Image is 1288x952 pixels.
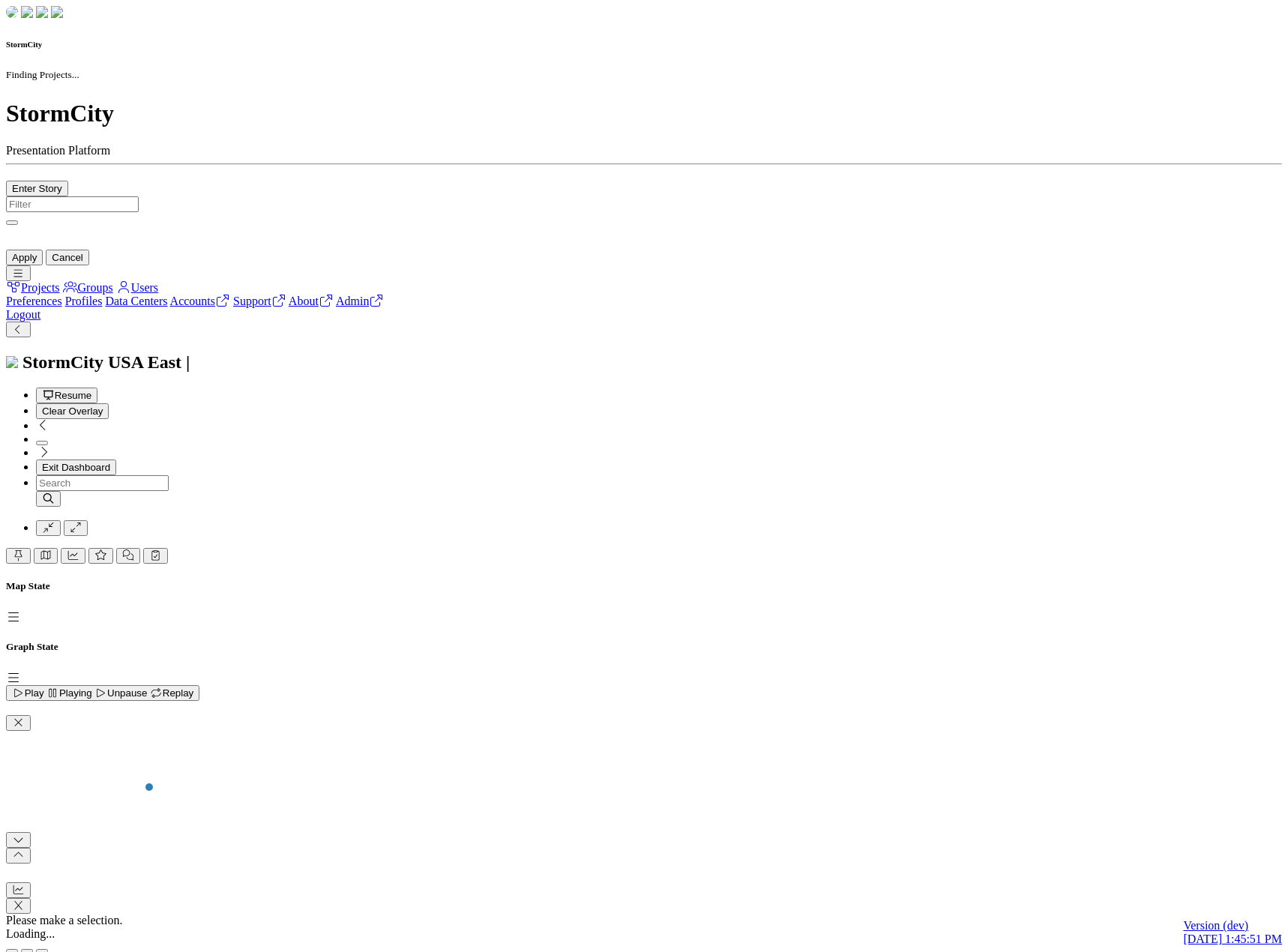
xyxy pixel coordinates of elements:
[6,6,18,18] img: chi-fish-down.png
[6,308,40,321] a: Logout
[6,641,1282,653] h5: Graph State
[6,196,139,212] input: Filter
[51,6,63,18] img: chi-fish-blink.png
[65,295,103,307] a: Profiles
[36,388,97,403] button: Resume
[336,295,384,307] a: Admin
[1183,933,1282,945] span: [DATE] 1:45:51 PM
[6,69,79,80] small: Finding Projects...
[6,685,199,701] button: Play Playing Unpause Replay
[22,352,103,372] span: StormCity
[46,687,91,699] span: Playing
[6,914,1282,927] div: Please make a selection.
[36,6,48,18] img: chi-fish-up.png
[116,281,158,294] a: Users
[6,181,68,196] button: Enter Story
[36,475,169,491] input: Search
[1183,919,1282,946] a: Version (dev) [DATE] 1:45:51 PM
[36,460,116,475] button: Exit Dashboard
[6,295,62,307] a: Preferences
[6,356,18,368] img: chi-fish-icon.svg
[6,250,43,265] button: Apply
[150,687,193,699] span: Replay
[46,250,89,265] button: Cancel
[289,295,334,307] a: About
[6,100,1282,127] h1: StormCity
[94,687,147,699] span: Unpause
[233,295,286,307] a: Support
[6,144,110,157] span: Presentation Platform
[6,40,1282,49] h6: StormCity
[21,6,33,18] img: chi-fish-down.png
[186,352,190,372] span: |
[6,281,60,294] a: Projects
[6,927,1282,941] div: Loading...
[36,403,109,419] button: Clear Overlay
[12,687,44,699] span: Play
[108,352,181,372] span: USA East
[170,295,230,307] a: Accounts
[105,295,167,307] a: Data Centers
[63,281,113,294] a: Groups
[6,580,1282,592] h5: Map State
